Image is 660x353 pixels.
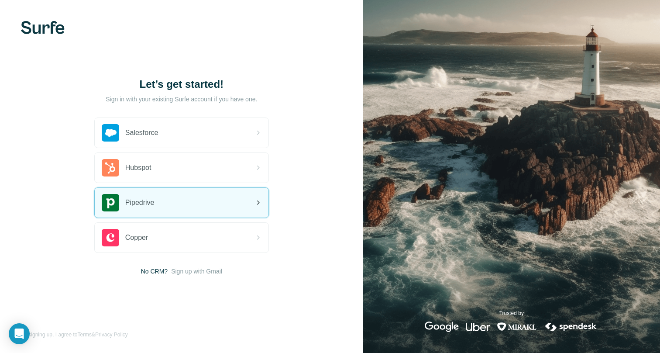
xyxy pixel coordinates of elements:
img: mirakl's logo [497,322,537,332]
span: By signing up, I agree to & [21,331,128,339]
img: hubspot's logo [102,159,119,176]
span: No CRM? [141,267,168,276]
span: Hubspot [125,163,151,173]
img: Surfe's logo [21,21,65,34]
h1: Let’s get started! [94,77,269,91]
p: Sign in with your existing Surfe account if you have one. [106,95,257,104]
a: Terms [77,332,92,338]
span: Copper [125,232,148,243]
img: google's logo [425,322,459,332]
span: Salesforce [125,128,158,138]
button: Sign up with Gmail [171,267,222,276]
p: Trusted by [499,309,524,317]
span: Pipedrive [125,197,155,208]
img: spendesk's logo [544,322,598,332]
img: pipedrive's logo [102,194,119,211]
img: salesforce's logo [102,124,119,142]
img: uber's logo [466,322,490,332]
a: Privacy Policy [95,332,128,338]
div: Open Intercom Messenger [9,323,30,344]
img: copper's logo [102,229,119,246]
